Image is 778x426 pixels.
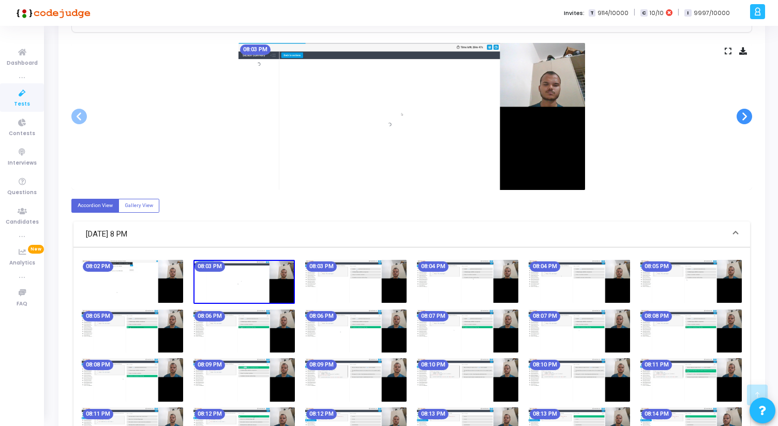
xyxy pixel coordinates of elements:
img: logo [13,3,91,23]
mat-chip: 08:12 PM [194,409,225,419]
label: Invites: [564,9,585,18]
span: Dashboard [7,59,38,68]
img: screenshot-1758983803428.jpeg [305,310,407,352]
mat-chip: 08:03 PM [240,45,271,55]
mat-chip: 08:11 PM [641,360,672,370]
mat-chip: 08:13 PM [530,409,560,419]
mat-panel-title: [DATE] 8 PM [86,228,725,240]
label: Accordion View [71,199,119,213]
img: screenshot-1758983593430.jpeg [238,43,585,190]
span: 9114/10000 [597,9,629,18]
mat-chip: 08:13 PM [418,409,448,419]
span: | [678,7,679,18]
mat-expansion-panel-header: [DATE] 8 PM [73,222,750,247]
img: screenshot-1758983833459.jpeg [417,310,518,352]
mat-chip: 08:10 PM [530,360,560,370]
img: screenshot-1758983593430.jpeg [193,260,295,304]
span: Interviews [8,159,37,168]
img: screenshot-1758983713436.jpeg [640,260,742,303]
mat-chip: 08:08 PM [641,311,672,321]
span: C [640,9,647,17]
mat-chip: 08:03 PM [194,261,225,272]
span: 9997/10000 [694,9,730,18]
img: screenshot-1758983893449.jpeg [640,310,742,352]
span: Tests [14,100,30,109]
mat-chip: 08:10 PM [418,360,448,370]
img: screenshot-1758983683443.jpeg [529,260,630,303]
mat-chip: 08:06 PM [194,311,225,321]
span: 10/10 [650,9,664,18]
mat-chip: 08:04 PM [418,261,448,272]
mat-chip: 08:08 PM [83,360,113,370]
mat-chip: 08:05 PM [641,261,672,272]
mat-chip: 08:03 PM [306,261,337,272]
img: screenshot-1758983653423.jpeg [417,260,518,303]
span: New [28,245,44,254]
span: T [589,9,595,17]
img: screenshot-1758983983435.jpeg [305,358,407,401]
img: screenshot-1758983773442.jpeg [193,310,295,352]
img: screenshot-1758983863435.jpeg [529,310,630,352]
img: screenshot-1758983623430.jpeg [305,260,407,303]
mat-chip: 08:02 PM [83,261,113,272]
img: screenshot-1758983563364.jpeg [82,260,183,303]
span: Contests [9,129,35,138]
mat-chip: 08:09 PM [194,360,225,370]
span: Candidates [6,218,39,227]
mat-chip: 08:11 PM [83,409,113,419]
mat-chip: 08:09 PM [306,360,337,370]
mat-chip: 08:05 PM [83,311,113,321]
mat-chip: 08:12 PM [306,409,337,419]
label: Gallery View [118,199,159,213]
span: | [634,7,635,18]
img: screenshot-1758983953447.jpeg [193,358,295,401]
mat-chip: 08:07 PM [530,311,560,321]
img: screenshot-1758984073438.jpeg [640,358,742,401]
span: Analytics [9,259,35,268]
mat-chip: 08:04 PM [530,261,560,272]
mat-chip: 08:07 PM [418,311,448,321]
mat-chip: 08:06 PM [306,311,337,321]
img: screenshot-1758984013434.jpeg [417,358,518,401]
img: screenshot-1758983923448.jpeg [82,358,183,401]
span: FAQ [17,300,27,309]
img: screenshot-1758984043456.jpeg [529,358,630,401]
span: Questions [7,188,37,197]
img: screenshot-1758983743437.jpeg [82,310,183,352]
span: I [684,9,691,17]
mat-chip: 08:14 PM [641,409,672,419]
